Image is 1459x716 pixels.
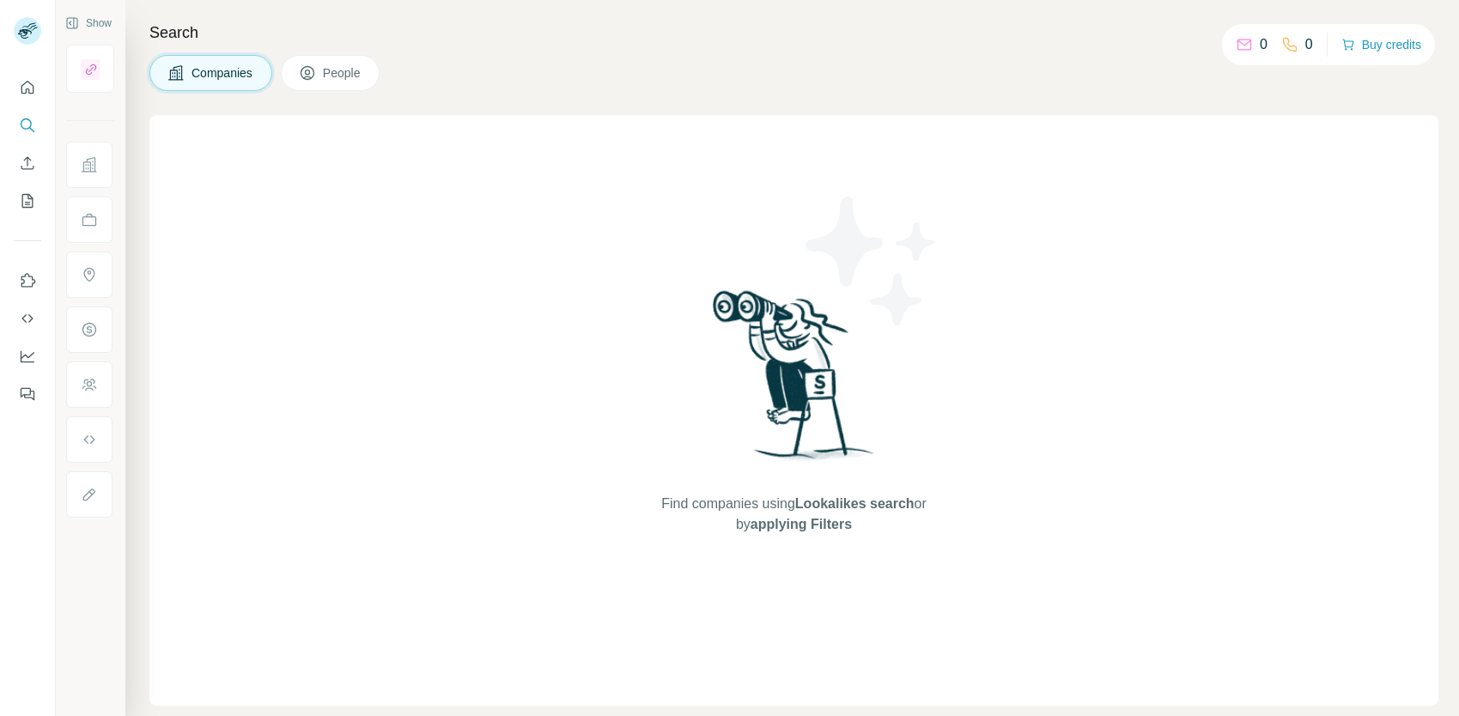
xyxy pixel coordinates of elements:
button: My lists [14,185,41,216]
img: Surfe Illustration - Stars [794,184,949,338]
span: Companies [191,64,254,82]
span: Find companies using or by [656,494,931,535]
button: Quick start [14,72,41,103]
button: Show [53,10,124,36]
button: Search [14,110,41,141]
button: Use Surfe on LinkedIn [14,265,41,296]
button: Enrich CSV [14,148,41,179]
p: 0 [1260,34,1268,55]
p: 0 [1305,34,1313,55]
img: Surfe Illustration - Woman searching with binoculars [705,286,884,477]
span: applying Filters [751,517,852,531]
button: Buy credits [1341,33,1421,57]
button: Use Surfe API [14,303,41,334]
button: Dashboard [14,341,41,372]
span: Lookalikes search [795,496,915,511]
h4: Search [149,21,1438,45]
span: People [323,64,362,82]
button: Feedback [14,379,41,410]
